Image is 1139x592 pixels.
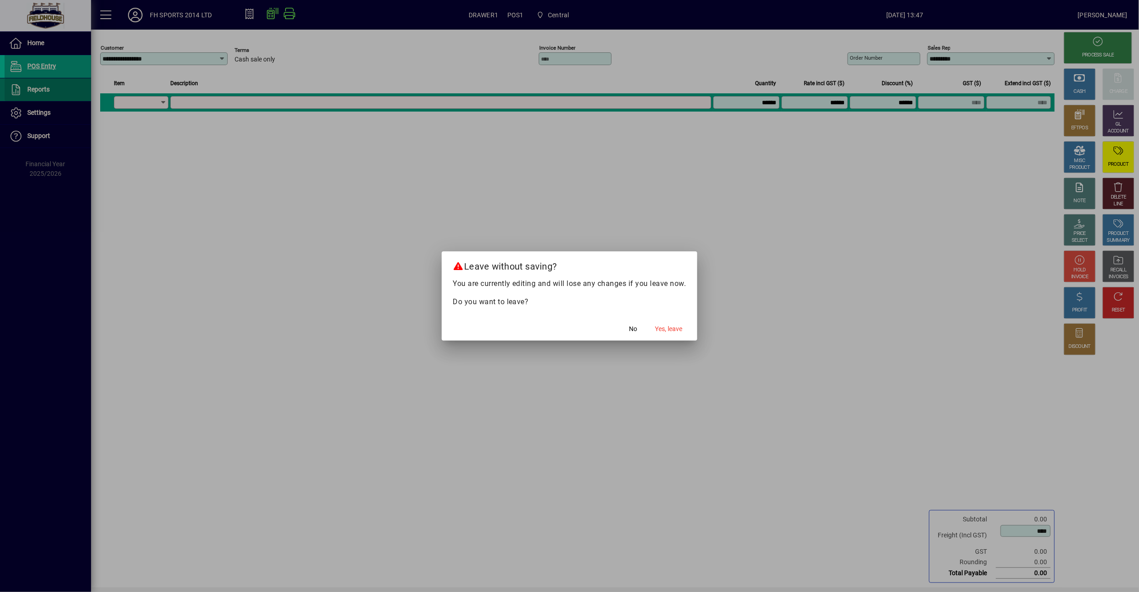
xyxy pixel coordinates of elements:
[619,321,648,337] button: No
[442,251,697,278] h2: Leave without saving?
[453,278,686,289] p: You are currently editing and will lose any changes if you leave now.
[655,324,683,334] span: Yes, leave
[652,321,686,337] button: Yes, leave
[453,296,686,307] p: Do you want to leave?
[629,324,638,334] span: No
